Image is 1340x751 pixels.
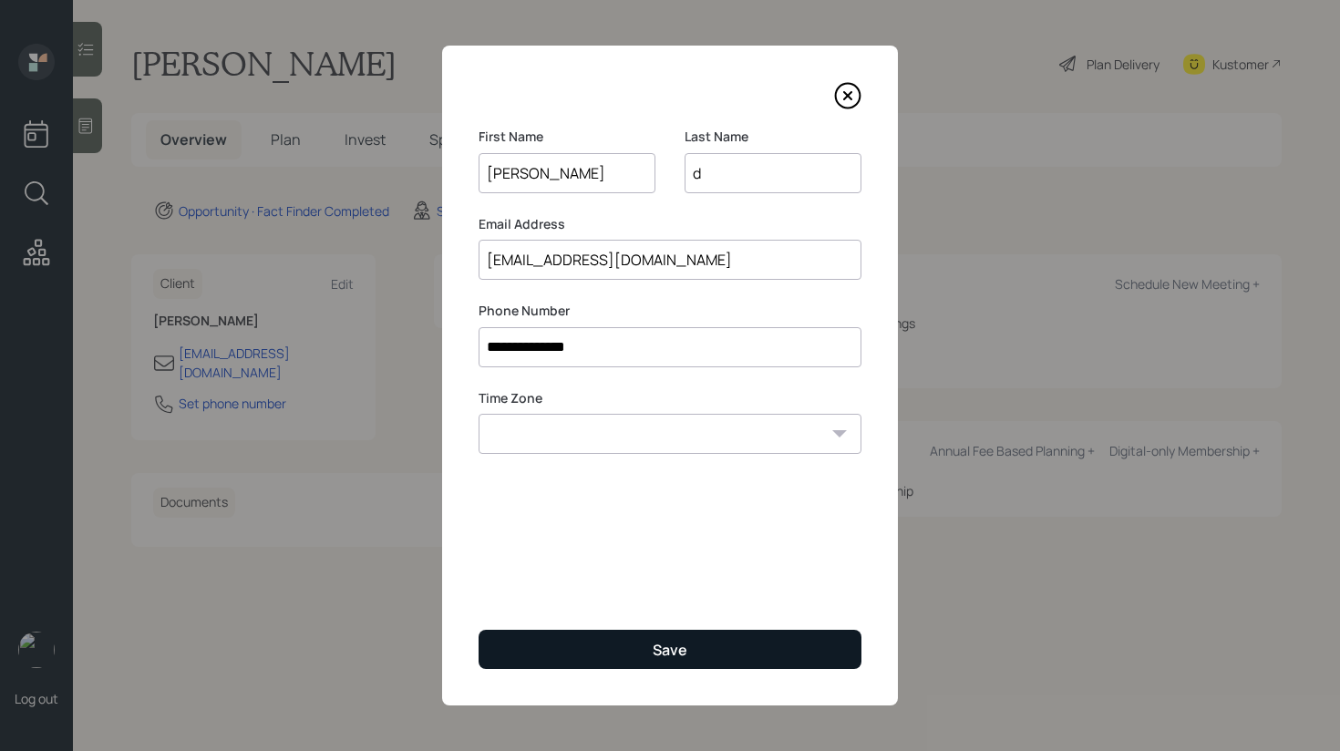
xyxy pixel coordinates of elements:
[685,128,861,146] label: Last Name
[479,128,655,146] label: First Name
[479,302,861,320] label: Phone Number
[479,389,861,407] label: Time Zone
[479,630,861,669] button: Save
[653,640,687,660] div: Save
[479,215,861,233] label: Email Address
